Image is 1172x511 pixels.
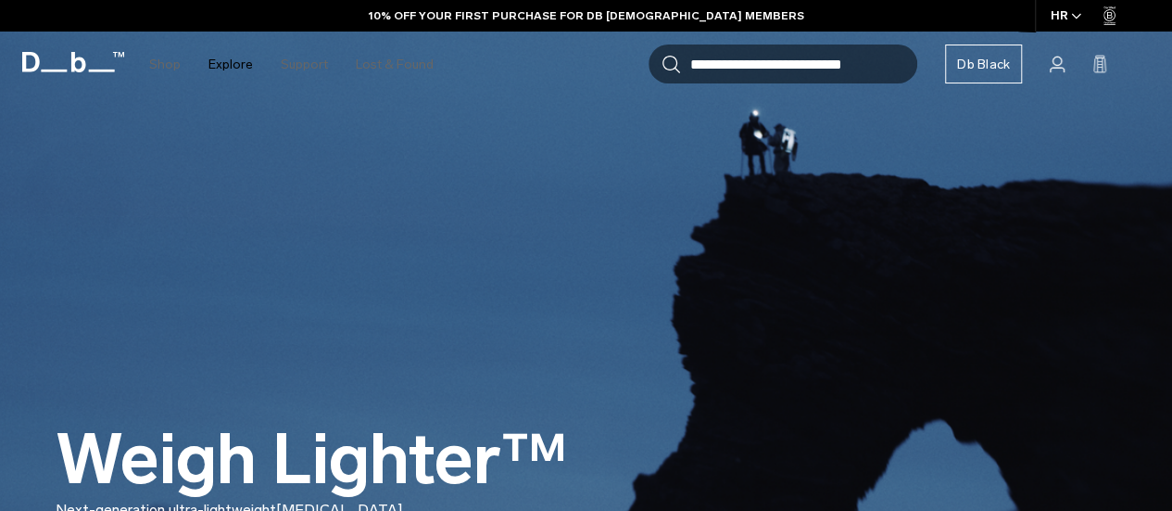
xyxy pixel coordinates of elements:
a: Shop [149,32,181,97]
a: Db Black [945,45,1022,83]
h1: Weigh Lighter™ [56,422,568,499]
a: Support [281,32,328,97]
a: Lost & Found [356,32,434,97]
a: 10% OFF YOUR FIRST PURCHASE FOR DB [DEMOGRAPHIC_DATA] MEMBERS [369,7,804,24]
a: Explore [208,32,253,97]
nav: Main Navigation [135,32,447,97]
